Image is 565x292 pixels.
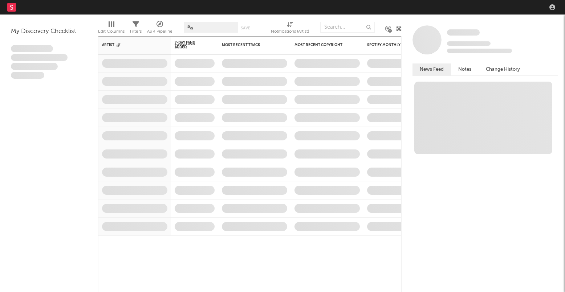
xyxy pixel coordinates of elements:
span: Aliquam viverra [11,72,44,79]
button: Notes [451,63,479,75]
div: Artist [102,43,157,47]
span: Tracking Since: [DATE] [447,41,491,46]
div: My Discovery Checklist [11,27,87,36]
span: Integer aliquet in purus et [11,54,68,61]
button: Save [241,26,250,30]
button: Change History [479,63,527,75]
button: News Feed [412,63,451,75]
div: Most Recent Copyright [294,43,349,47]
span: 7-Day Fans Added [175,41,204,49]
div: Edit Columns [98,27,125,36]
div: Edit Columns [98,18,125,39]
div: Filters [130,18,142,39]
div: A&R Pipeline [147,18,172,39]
div: Filters [130,27,142,36]
input: Search... [320,22,375,33]
div: Most Recent Track [222,43,276,47]
div: Notifications (Artist) [271,18,309,39]
div: Spotify Monthly Listeners [367,43,422,47]
span: Praesent ac interdum [11,63,58,70]
div: A&R Pipeline [147,27,172,36]
span: Lorem ipsum dolor [11,45,53,52]
a: Some Artist [447,29,480,36]
span: 0 fans last week [447,49,512,53]
div: Notifications (Artist) [271,27,309,36]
